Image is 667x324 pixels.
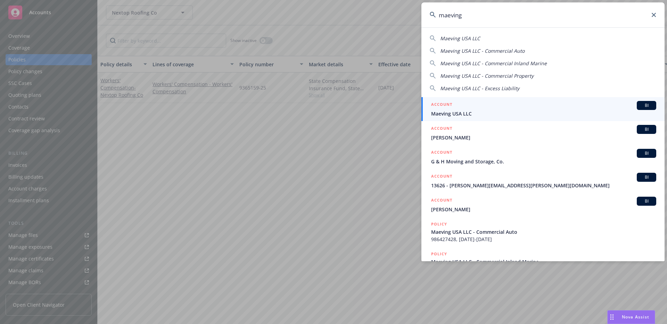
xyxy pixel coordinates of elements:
div: Drag to move [608,310,616,324]
span: [PERSON_NAME] [431,206,656,213]
span: Maeving USA LLC - Commercial Auto [431,228,656,236]
a: ACCOUNTBI13626 - [PERSON_NAME][EMAIL_ADDRESS][PERSON_NAME][DOMAIN_NAME] [421,169,665,193]
span: 13626 - [PERSON_NAME][EMAIL_ADDRESS][PERSON_NAME][DOMAIN_NAME] [431,182,656,189]
span: 986427428, [DATE]-[DATE] [431,236,656,243]
span: Maeving USA LLC - Commercial Inland Marine [431,258,656,265]
h5: POLICY [431,221,447,228]
a: ACCOUNTBI[PERSON_NAME] [421,193,665,217]
h5: ACCOUNT [431,101,452,109]
a: POLICYMaeving USA LLC - Commercial Inland Marine [421,247,665,276]
a: POLICYMaeving USA LLC - Commercial Auto986427428, [DATE]-[DATE] [421,217,665,247]
span: BI [640,150,653,156]
span: BI [640,198,653,204]
span: [PERSON_NAME] [431,134,656,141]
h5: ACCOUNT [431,197,452,205]
span: Maeving USA LLC [431,110,656,117]
a: ACCOUNTBIG & H Moving and Storage, Co. [421,145,665,169]
span: G & H Moving and Storage, Co. [431,158,656,165]
span: BI [640,102,653,109]
span: BI [640,126,653,133]
input: Search... [421,2,665,27]
button: Nova Assist [607,310,655,324]
span: BI [640,174,653,180]
span: Maeving USA LLC - Excess Liability [440,85,519,92]
a: ACCOUNTBIMaeving USA LLC [421,97,665,121]
span: Maeving USA LLC - Commercial Property [440,73,534,79]
h5: ACCOUNT [431,125,452,133]
a: ACCOUNTBI[PERSON_NAME] [421,121,665,145]
h5: ACCOUNT [431,149,452,157]
h5: POLICY [431,250,447,257]
span: Maeving USA LLC [440,35,480,42]
h5: ACCOUNT [431,173,452,181]
span: Maeving USA LLC - Commercial Auto [440,48,525,54]
span: Maeving USA LLC - Commercial Inland Marine [440,60,547,67]
span: Nova Assist [622,314,649,320]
